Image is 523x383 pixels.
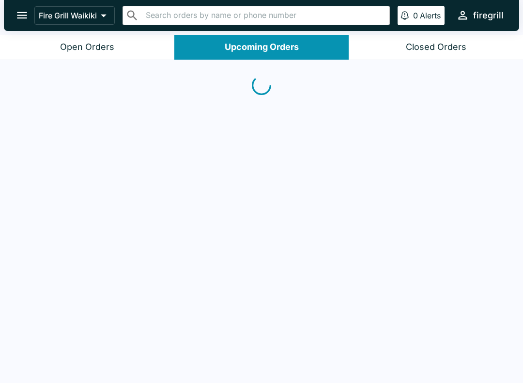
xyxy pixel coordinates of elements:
div: Closed Orders [406,42,466,53]
div: Open Orders [60,42,114,53]
p: Fire Grill Waikiki [39,11,97,20]
div: Upcoming Orders [225,42,299,53]
button: firegrill [452,5,508,26]
button: Fire Grill Waikiki [34,6,115,25]
div: firegrill [473,10,504,21]
button: open drawer [10,3,34,28]
p: Alerts [420,11,441,20]
input: Search orders by name or phone number [143,9,385,22]
p: 0 [413,11,418,20]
